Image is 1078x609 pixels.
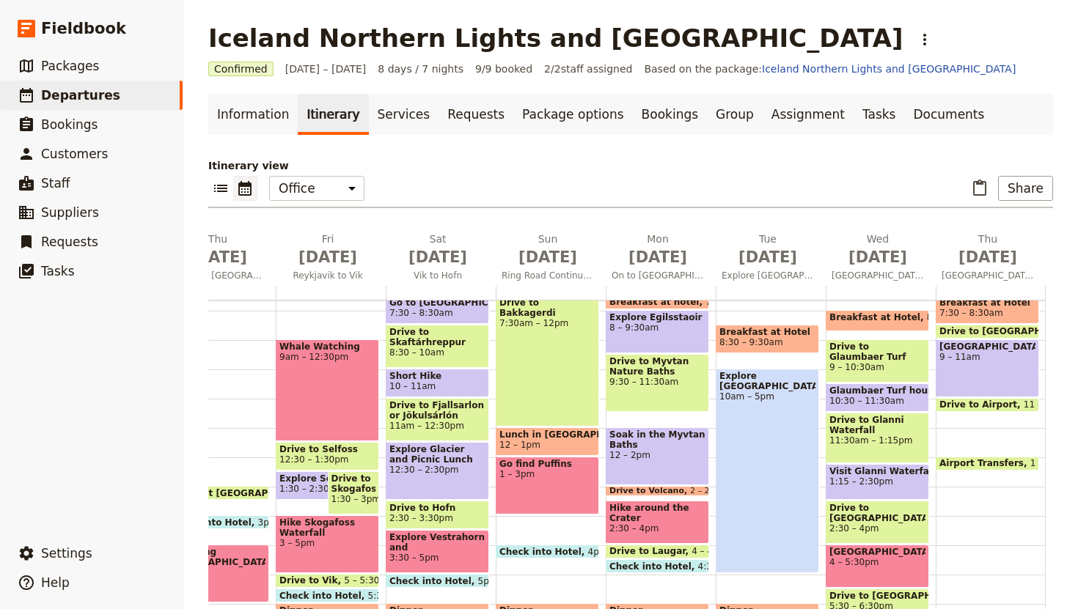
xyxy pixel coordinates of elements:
div: Drive to Airport11 – 11:30am [936,398,1039,412]
div: Drive to Vik5 – 5:30pm [276,574,379,588]
div: Drive to Volcano2 – 2:15pm [606,486,709,496]
span: Staff [41,176,70,191]
div: Soak in the Myvtan Baths12 – 2pm [606,427,709,485]
button: Calendar view [233,176,257,201]
span: 10:30 – 11:30am [829,396,904,406]
span: 12 – 2pm [609,450,705,460]
span: Explore Vestrahorn and [GEOGRAPHIC_DATA] [389,532,485,553]
div: Drive to Hofn2:30 – 3:30pm [386,501,489,529]
div: Drive to Glaumbaer Turf houses9 – 10:30am [826,339,929,383]
span: Drive to [GEOGRAPHIC_DATA] [829,591,925,601]
span: Customers [41,147,108,161]
div: Go to [GEOGRAPHIC_DATA]7:30 – 8:30am [386,295,489,324]
div: Drive to Laugar4 – 4:30pm [606,545,709,558]
span: Tasks [41,264,75,278]
span: 11am – 12:30pm [389,421,485,431]
span: Drive to Vik [279,575,344,586]
span: Departures [41,88,120,103]
button: Actions [912,27,937,52]
span: Whale Watching [279,342,375,352]
div: Hike around the Crater2:30 – 4pm [606,501,709,544]
a: Assignment [763,94,854,135]
span: Arrive at [GEOGRAPHIC_DATA] [169,488,326,498]
span: Drive to Skogafoss [331,473,376,494]
div: Drive to Fjallsarlon or Jökulsárlón Glacier11am – 12:30pm [386,398,489,441]
span: 10 – 11am [389,381,436,391]
span: [GEOGRAPHIC_DATA] [826,270,930,281]
span: 12:30 – 2:30pm [389,465,485,475]
span: Go find Puffins [499,459,595,469]
span: Drive to Fjallsarlon or Jökulsárlón Glacier [389,400,485,421]
div: Go find Puffins1 – 3pm [496,457,599,514]
span: 9/9 booked [475,62,532,76]
span: Fieldbook [41,18,126,40]
span: 7:30 – 8:30am [939,308,1003,318]
span: Explore Egilsstaoir [609,312,705,322]
button: List view [208,176,233,201]
button: Wed [DATE][GEOGRAPHIC_DATA] [826,232,936,286]
span: Glaumbaer Turf houses [829,385,925,396]
div: Drive to Selfoss12:30 – 1:30pm [276,442,379,470]
span: 1:15 – 2:30pm [829,476,925,487]
span: [DATE] [392,246,484,268]
span: Drive to Skaftárhreppur [389,327,485,347]
span: 8 days / 7 nights [378,62,463,76]
span: Requests [41,235,98,249]
a: Documents [904,94,993,135]
span: [DATE] [612,246,704,268]
div: Drive to Skogafoss1:30 – 3pm [328,471,380,514]
span: Packages [41,59,99,73]
span: On to [GEOGRAPHIC_DATA] [606,270,710,281]
a: Requests [439,94,513,135]
span: 1:30 – 2:30pm [279,484,343,494]
span: 1:30 – 3pm [331,494,376,504]
div: [GEOGRAPHIC_DATA]9 – 11am [936,339,1039,397]
a: Tasks [854,94,905,135]
span: [DATE] [942,246,1034,268]
span: 8 – 8:45am [927,312,976,329]
span: Check into Hotel [389,576,478,586]
span: [DATE] [172,246,264,268]
span: 3:30 – 5pm [389,553,485,563]
span: 8:30 – 9:30am [719,337,783,347]
a: Package options [513,94,632,135]
span: 9 – 10:30am [829,362,925,372]
span: Visit Glanni Waterfall [829,466,925,476]
span: Breakfast at hotel [609,297,705,307]
div: Explore [GEOGRAPHIC_DATA]10am – 5pm [716,369,819,573]
span: 11:30am – 1:15pm [829,435,925,446]
div: Check into Hotel5:30pm [276,588,379,602]
div: Check into Hotel4pm [496,545,599,558]
span: Airport Transfers [939,458,1030,468]
div: Arrive at [GEOGRAPHIC_DATA] [166,486,269,500]
span: 5 – 5:30pm [344,575,394,586]
a: Services [369,94,439,135]
button: Fri [DATE]Reykjavik to Vik [276,232,386,286]
div: Glaumbaer Turf houses10:30 – 11:30am [826,383,929,412]
span: 3 – 5pm [279,538,375,548]
span: Breakfast at Hotel [719,327,815,337]
span: Drive to Airport [939,399,1024,410]
span: 9am – 12:30pm [279,352,375,362]
h1: Iceland Northern Lights and [GEOGRAPHIC_DATA] [208,23,903,53]
span: 9:30 – 11:30am [609,377,705,387]
span: 10am – 5pm [719,391,815,402]
h2: Sun [502,232,594,268]
span: 3pm [258,517,278,527]
span: Explore [GEOGRAPHIC_DATA] [716,270,820,281]
span: Soak in the Myvtan Baths [609,429,705,450]
span: Go to [GEOGRAPHIC_DATA] [389,298,485,308]
span: 2 / 2 staff assigned [544,62,632,76]
div: Explore Vestrahorn and [GEOGRAPHIC_DATA]3:30 – 5pm [386,530,489,573]
span: Explore Glacier and Picnic Lunch [389,444,485,465]
div: Drive to Bakkagerdi7:30am – 12pm [496,295,599,427]
div: Lunch in [GEOGRAPHIC_DATA]12 – 1pm [496,427,599,456]
span: Drive to Glanni Waterfall [829,415,925,435]
span: 2 – 2:15pm [690,487,736,495]
div: Drive to [GEOGRAPHIC_DATA]2:30 – 4pm [826,501,929,544]
button: Thu [DATE]Arrive in [GEOGRAPHIC_DATA] [166,232,276,286]
span: Drive to Volcano [609,487,690,495]
a: Itinerary [298,94,368,135]
span: Drive to Bakkagerdi [499,298,595,318]
span: Check into Hotel [499,547,588,556]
